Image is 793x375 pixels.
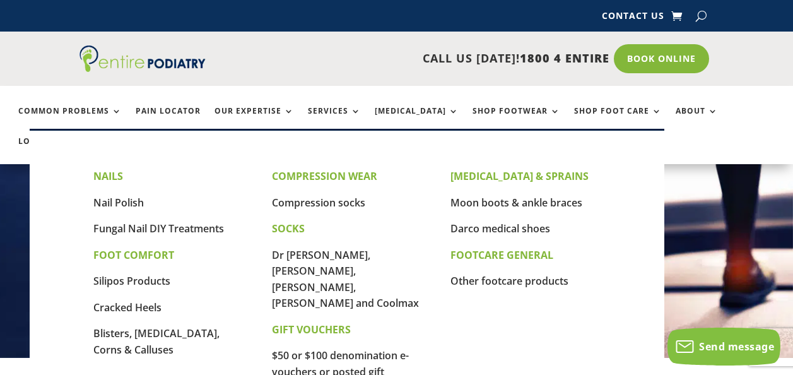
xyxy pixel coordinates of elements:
a: Nail Polish [93,196,144,210]
a: Darco medical shoes [450,222,550,235]
a: Shop Foot Care [574,107,662,134]
a: Shop Footwear [473,107,560,134]
a: Pain Locator [136,107,201,134]
b: FOOTCARE GENERAL [450,248,553,262]
a: Moon boots & ankle braces [450,196,582,210]
a: About [676,107,718,134]
span: Send message [699,340,774,354]
a: Compression socks [272,196,365,210]
a: Services [308,107,361,134]
span: SOCKS [272,222,305,235]
a: Silipos Products [93,274,170,288]
span: [MEDICAL_DATA] & SPRAINS [450,169,589,183]
a: Book Online [614,44,709,73]
a: Our Expertise [214,107,294,134]
a: Dr [PERSON_NAME], [PERSON_NAME], [PERSON_NAME], [PERSON_NAME] and Coolmax [272,248,419,311]
a: Entire Podiatry [79,62,206,74]
span: NAILS [93,169,123,183]
a: Fungal Nail DIY Treatments [93,222,224,235]
span: 1800 4 ENTIRE [520,51,609,66]
button: Send message [667,328,780,366]
a: Blisters, [MEDICAL_DATA], Corns & Calluses [93,326,220,357]
a: Common Problems [18,107,122,134]
span: GIFT VOUCHERS [272,323,351,336]
img: logo (1) [79,45,206,72]
p: CALL US [DATE]! [221,51,609,67]
a: Contact Us [602,11,664,25]
a: [MEDICAL_DATA] [375,107,459,134]
a: Locations [18,137,81,164]
a: Cracked Heels [93,301,162,314]
span: COMPRESSION WEAR [272,169,377,183]
span: FOOT COMFORT [93,248,174,262]
a: Other footcare products [450,274,568,288]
